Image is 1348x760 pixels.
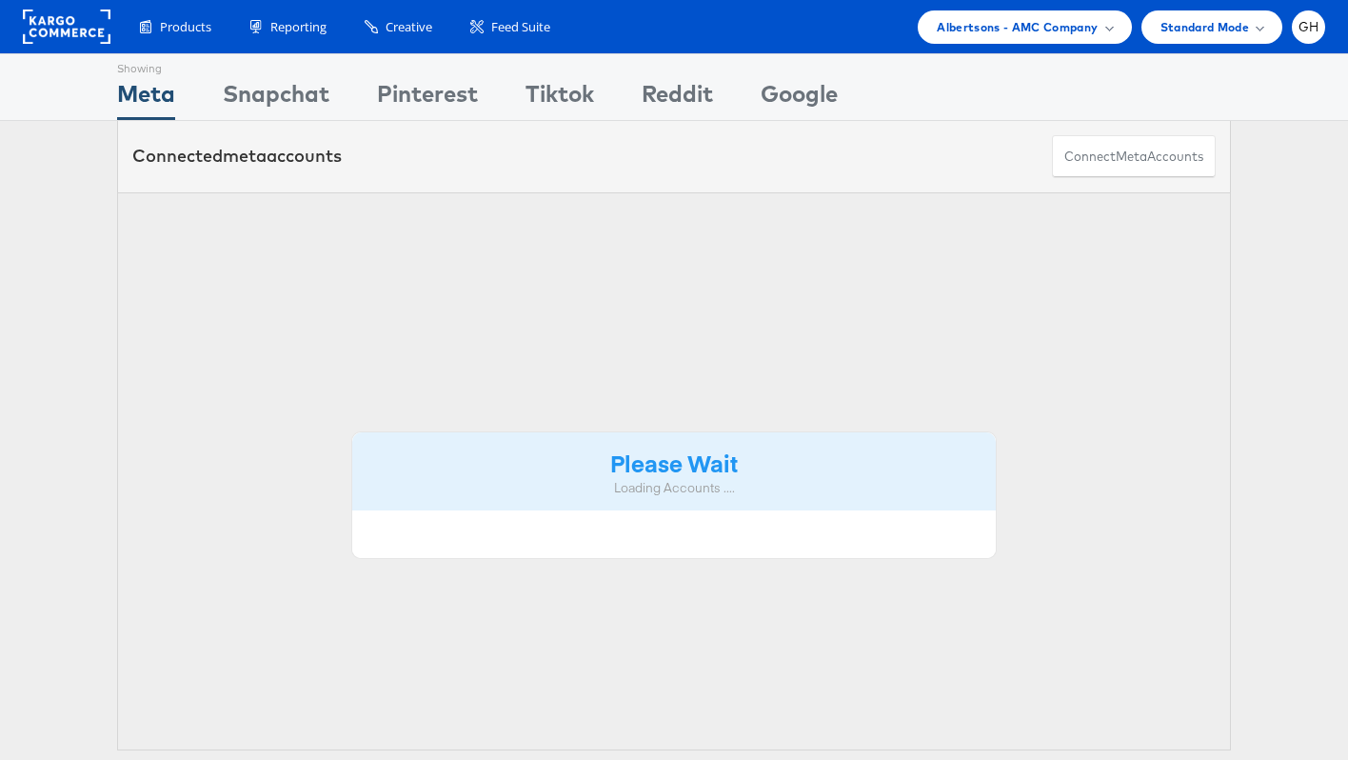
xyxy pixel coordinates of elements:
[270,18,327,36] span: Reporting
[132,144,342,169] div: Connected accounts
[223,145,267,167] span: meta
[525,77,594,120] div: Tiktok
[937,17,1098,37] span: Albertsons - AMC Company
[1052,135,1216,178] button: ConnectmetaAccounts
[223,77,329,120] div: Snapchat
[491,18,550,36] span: Feed Suite
[386,18,432,36] span: Creative
[117,54,175,77] div: Showing
[1116,148,1147,166] span: meta
[1160,17,1249,37] span: Standard Mode
[377,77,478,120] div: Pinterest
[367,479,981,497] div: Loading Accounts ....
[1298,21,1319,33] span: GH
[160,18,211,36] span: Products
[117,77,175,120] div: Meta
[761,77,838,120] div: Google
[642,77,713,120] div: Reddit
[610,447,738,478] strong: Please Wait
